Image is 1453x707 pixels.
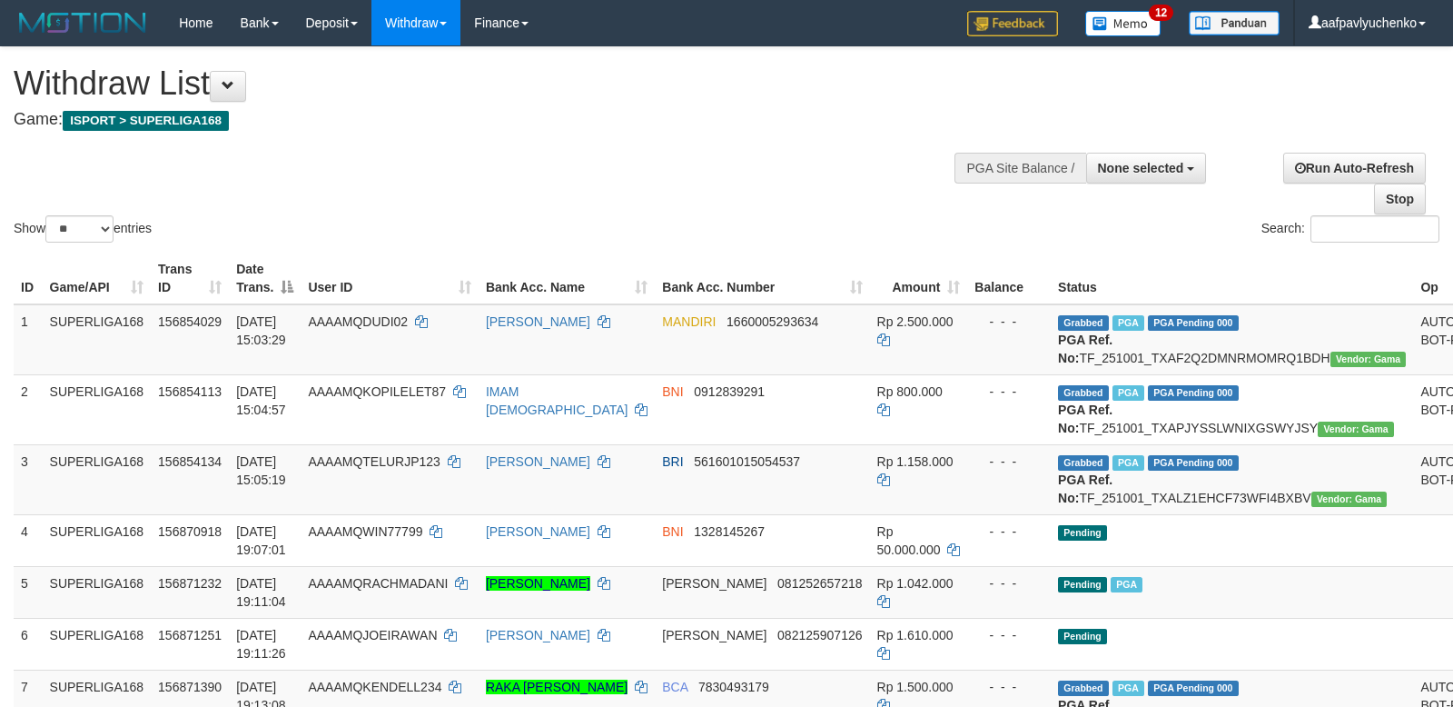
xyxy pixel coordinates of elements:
td: SUPERLIGA168 [43,514,152,566]
span: Rp 2.500.000 [877,314,954,329]
span: Rp 1.500.000 [877,680,954,694]
th: Amount: activate to sort column ascending [870,253,968,304]
span: Vendor URL: https://trx31.1velocity.biz [1330,352,1407,367]
a: RAKA [PERSON_NAME] [486,680,628,694]
span: Copy 7830493179 to clipboard [698,680,769,694]
button: None selected [1086,153,1207,184]
span: Marked by aafsoycanthlai [1112,681,1144,696]
div: - - - [974,574,1043,592]
span: MANDIRI [662,314,716,329]
span: Rp 1.610.000 [877,628,954,642]
a: [PERSON_NAME] [486,454,590,469]
span: AAAAMQRACHMADANI [308,576,448,591]
td: 3 [14,444,43,514]
span: Pending [1058,629,1107,644]
img: Button%20Memo.svg [1085,11,1161,36]
span: Marked by aafheankoy [1111,577,1142,592]
span: [DATE] 19:07:01 [236,524,286,557]
td: 2 [14,374,43,444]
span: BRI [662,454,683,469]
th: Trans ID: activate to sort column ascending [151,253,229,304]
span: [PERSON_NAME] [662,628,766,642]
span: AAAAMQKOPILELET87 [308,384,446,399]
span: PGA Pending [1148,455,1239,471]
div: - - - [974,313,1043,331]
span: ISPORT > SUPERLIGA168 [63,111,229,131]
span: 156871390 [158,680,222,694]
a: Run Auto-Refresh [1283,153,1426,184]
div: - - - [974,626,1043,644]
span: Copy 1328145267 to clipboard [694,524,765,539]
span: Vendor URL: https://trx31.1velocity.biz [1311,492,1388,507]
span: Marked by aafsoycanthlai [1112,315,1144,331]
span: Rp 1.158.000 [877,454,954,469]
span: Marked by aafsengchandara [1112,455,1144,471]
span: 156870918 [158,524,222,539]
span: Rp 1.042.000 [877,576,954,591]
th: Date Trans.: activate to sort column descending [229,253,301,304]
a: [PERSON_NAME] [486,576,590,591]
td: SUPERLIGA168 [43,618,152,670]
span: Grabbed [1058,315,1109,331]
span: BNI [662,524,683,539]
th: User ID: activate to sort column ascending [301,253,478,304]
span: 156854029 [158,314,222,329]
a: [PERSON_NAME] [486,314,590,329]
span: Grabbed [1058,455,1109,471]
span: Copy 081252657218 to clipboard [777,576,862,591]
span: AAAAMQTELURJP123 [308,454,440,469]
span: Copy 561601015054537 to clipboard [694,454,800,469]
h1: Withdraw List [14,65,951,102]
span: PGA Pending [1148,385,1239,401]
span: 156854134 [158,454,222,469]
span: [DATE] 15:03:29 [236,314,286,347]
label: Search: [1261,215,1439,243]
span: 156854113 [158,384,222,399]
span: Marked by aafchhiseyha [1112,385,1144,401]
span: None selected [1098,161,1184,175]
td: SUPERLIGA168 [43,304,152,375]
a: [PERSON_NAME] [486,524,590,539]
span: PGA Pending [1148,681,1239,696]
div: - - - [974,453,1043,471]
span: AAAAMQJOEIRAWAN [308,628,437,642]
span: Pending [1058,525,1107,541]
span: 156871251 [158,628,222,642]
td: TF_251001_TXAF2Q2DMNRMOMRQ1BDH [1051,304,1413,375]
h4: Game: [14,111,951,129]
th: Status [1051,253,1413,304]
div: - - - [974,523,1043,541]
div: - - - [974,678,1043,696]
span: 156871232 [158,576,222,591]
span: [DATE] 15:04:57 [236,384,286,417]
span: Pending [1058,577,1107,592]
th: Balance [967,253,1051,304]
span: AAAAMQWIN77799 [308,524,422,539]
a: [PERSON_NAME] [486,628,590,642]
td: 1 [14,304,43,375]
span: Copy 1660005293634 to clipboard [726,314,818,329]
img: panduan.png [1189,11,1280,35]
th: Game/API: activate to sort column ascending [43,253,152,304]
span: [PERSON_NAME] [662,576,766,591]
span: [DATE] 19:11:04 [236,576,286,609]
th: Bank Acc. Number: activate to sort column ascending [655,253,869,304]
th: Bank Acc. Name: activate to sort column ascending [479,253,655,304]
td: SUPERLIGA168 [43,444,152,514]
span: 12 [1149,5,1173,21]
td: 6 [14,618,43,670]
th: ID [14,253,43,304]
b: PGA Ref. No: [1058,333,1112,365]
span: Grabbed [1058,385,1109,401]
td: SUPERLIGA168 [43,566,152,618]
select: Showentries [45,215,114,243]
span: AAAAMQKENDELL234 [308,680,441,694]
span: [DATE] 15:05:19 [236,454,286,487]
span: AAAAMQDUDI02 [308,314,408,329]
input: Search: [1310,215,1439,243]
b: PGA Ref. No: [1058,403,1112,435]
td: SUPERLIGA168 [43,374,152,444]
span: Grabbed [1058,681,1109,696]
span: [DATE] 19:11:26 [236,628,286,661]
label: Show entries [14,215,152,243]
